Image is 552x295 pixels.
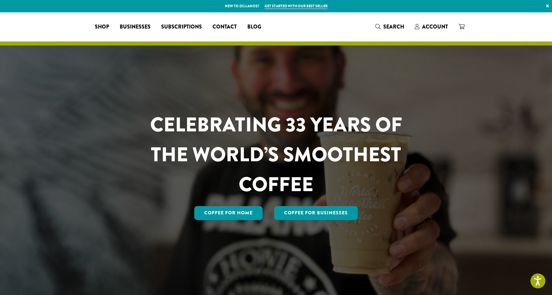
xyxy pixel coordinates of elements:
span: Contact [213,23,237,31]
span: Shop [95,23,109,31]
a: Coffee For Businesses [274,206,358,220]
span: Blog [247,23,261,31]
span: Search [383,23,404,31]
span: Businesses [120,23,151,31]
a: Get started with our best seller [265,3,328,9]
a: Search [370,21,409,32]
span: Account [422,23,448,31]
span: Subscriptions [161,23,202,31]
a: Coffee for Home [194,206,263,220]
h1: CELEBRATING 33 YEARS OF THE WORLD’S SMOOTHEST COFFEE [131,110,422,199]
a: Shop [90,22,114,32]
